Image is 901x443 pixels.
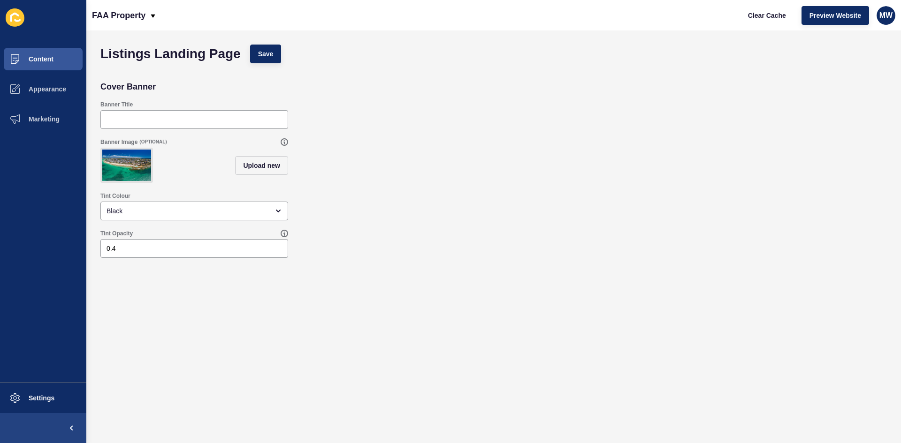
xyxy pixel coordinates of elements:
[92,4,145,27] p: FAA Property
[139,139,167,145] span: (OPTIONAL)
[809,11,861,20] span: Preview Website
[740,6,794,25] button: Clear Cache
[879,11,893,20] span: MW
[100,192,130,200] label: Tint Colour
[250,45,282,63] button: Save
[100,202,288,220] div: open menu
[802,6,869,25] button: Preview Website
[258,49,274,59] span: Save
[243,161,280,170] span: Upload new
[235,156,288,175] button: Upload new
[100,82,156,91] h2: Cover Banner
[748,11,786,20] span: Clear Cache
[100,138,137,146] label: Banner Image
[100,49,241,59] h1: Listings Landing Page
[100,101,133,108] label: Banner Title
[102,150,151,181] img: 33e8b2f1c0f09e2a72a50abcc6e41b26.jpg
[100,230,133,237] label: Tint Opacity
